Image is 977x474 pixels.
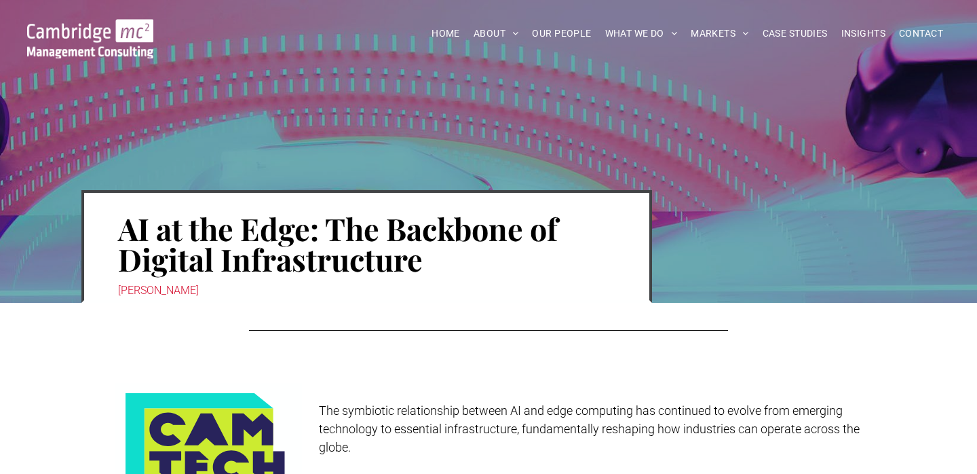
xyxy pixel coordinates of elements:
[27,21,153,35] a: Your Business Transformed | Cambridge Management Consulting
[425,23,467,44] a: HOME
[756,23,835,44] a: CASE STUDIES
[892,23,950,44] a: CONTACT
[525,23,598,44] a: OUR PEOPLE
[319,403,860,454] span: The symbiotic relationship between AI and edge computing has continued to evolve from emerging te...
[598,23,685,44] a: WHAT WE DO
[684,23,755,44] a: MARKETS
[835,23,892,44] a: INSIGHTS
[118,281,615,300] div: [PERSON_NAME]
[118,212,615,276] h1: AI at the Edge: The Backbone of Digital Infrastructure
[467,23,526,44] a: ABOUT
[27,19,153,58] img: Go to Homepage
